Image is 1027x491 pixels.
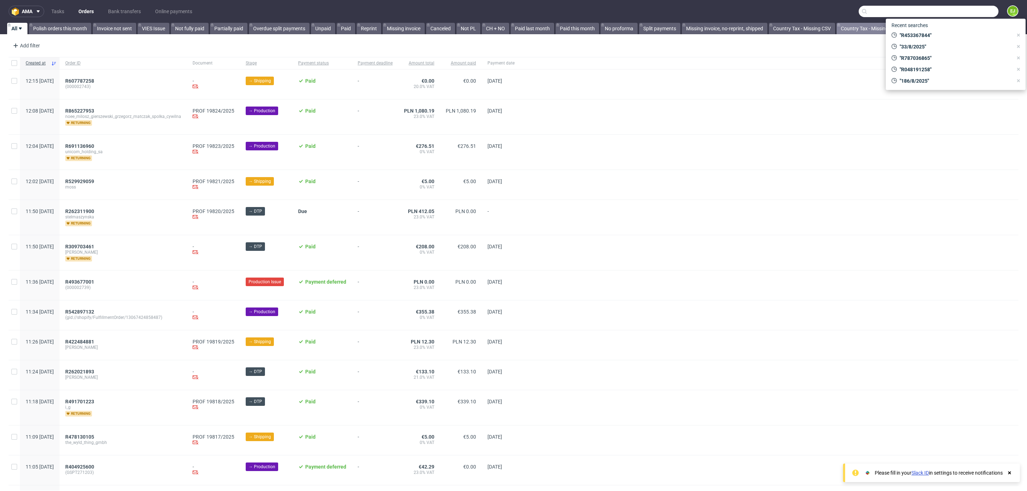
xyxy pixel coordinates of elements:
span: - [358,108,393,126]
span: moss [65,184,181,190]
span: returning [65,120,92,126]
a: Invoice not sent [93,23,136,34]
span: Recent searches [889,20,931,31]
span: → Shipping [249,338,271,345]
a: Reprint [357,23,381,34]
span: "R787036865" [897,55,1013,62]
div: - [193,464,234,476]
span: [DATE] [487,108,502,114]
span: 11:24 [DATE] [26,369,54,374]
span: PLN 0.00 [414,279,434,285]
span: PLN 12.30 [411,339,434,345]
span: → Shipping [249,178,271,185]
span: ama [22,9,32,14]
span: €133.10 [416,369,434,374]
span: R478130105 [65,434,94,440]
span: 20.0% VAT [404,84,434,89]
span: [DATE] [487,399,502,404]
a: R865227953 [65,108,96,114]
a: Online payments [151,6,196,17]
span: R865227953 [65,108,94,114]
a: PROF 19824/2025 [193,108,234,114]
span: R422484881 [65,339,94,345]
span: R491701223 [65,399,94,404]
span: returning [65,256,92,262]
span: 0% VAT [404,404,434,410]
span: [DATE] [487,309,502,315]
span: €133.10 [458,369,476,374]
span: R262021893 [65,369,94,374]
span: Paid [305,179,316,184]
span: 23.0% VAT [404,470,434,475]
span: €0.00 [463,464,476,470]
span: → DTP [249,368,262,375]
a: Not PL [456,23,480,34]
span: "R453367844" [897,32,1013,39]
a: Country Tax - Missing CSV [769,23,835,34]
span: Payment deferred [305,279,346,285]
span: Payment date [487,60,515,66]
span: 11:26 [DATE] [26,339,54,345]
a: PROF 19818/2025 [193,399,234,404]
a: R262311900 [65,208,96,214]
span: 0% VAT [404,184,434,190]
a: Paid this month [556,23,599,34]
span: → DTP [249,243,262,250]
a: Paid [337,23,355,34]
span: "186/8/2025" [897,77,1013,84]
a: Split payments [639,23,680,34]
span: R691136960 [65,143,94,149]
span: [DATE] [487,434,502,440]
span: 12:15 [DATE] [26,78,54,84]
span: Payment status [298,60,346,66]
span: R262311900 [65,208,94,214]
span: Stage [246,60,287,66]
a: Polish orders this month [29,23,91,34]
span: - [358,143,393,161]
span: €42.29 [419,464,434,470]
span: €276.51 [458,143,476,149]
span: 11:34 [DATE] [26,309,54,315]
span: 12:08 [DATE] [26,108,54,114]
span: the_wyld_thing_gmbh [65,440,181,445]
figcaption: EJ [1008,6,1018,16]
span: Due [298,208,307,214]
span: 23.0% VAT [404,345,434,350]
span: → DTP [249,398,262,405]
a: Overdue split payments [249,23,310,34]
div: Add filter [10,40,41,51]
a: Unpaid [311,23,335,34]
span: Paid [305,399,316,404]
span: Production Issue [249,279,281,285]
span: Paid [305,143,316,149]
span: - [358,279,393,291]
span: 11:50 [DATE] [26,208,54,214]
span: [DATE] [487,78,502,84]
span: 23.0% VAT [404,114,434,119]
span: €5.00 [463,434,476,440]
a: R491701223 [65,399,96,404]
span: 11:05 [DATE] [26,464,54,470]
a: PROF 19817/2025 [193,434,234,440]
div: Please fill in your in settings to receive notifications [875,469,1003,476]
span: 12:02 [DATE] [26,179,54,184]
span: [DATE] [487,339,502,345]
span: 12:04 [DATE] [26,143,54,149]
span: 23.0% VAT [404,285,434,290]
a: PROF 19820/2025 [193,208,234,214]
span: Paid [305,369,316,374]
span: Payment deadline [358,60,393,66]
span: [DATE] [487,179,502,184]
span: PLN 0.00 [455,208,476,214]
a: PROF 19819/2025 [193,339,234,345]
a: Missing invoice, no-reprint, shipped [682,23,767,34]
a: Canceled [426,23,455,34]
span: €5.00 [421,179,434,184]
a: R691136960 [65,143,96,149]
a: R493677001 [65,279,96,285]
span: i_g [65,404,181,410]
span: - [358,179,393,191]
span: 0% VAT [404,440,434,445]
span: - [358,309,393,321]
a: R542897132 [65,309,96,315]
